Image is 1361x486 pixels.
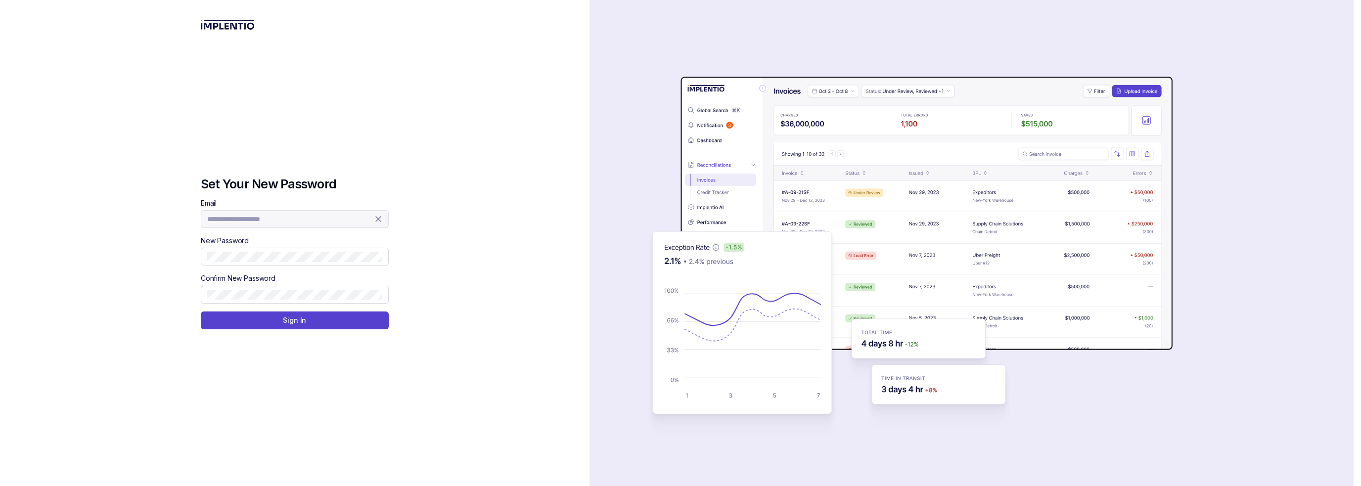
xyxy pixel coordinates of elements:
[201,20,255,30] img: logo
[201,198,217,208] label: Email
[201,236,249,246] label: New Password
[283,315,306,325] p: Sign In
[617,45,1176,441] img: signin-background.svg
[201,176,389,192] h3: Set Your New Password
[201,311,389,329] button: Sign In
[201,273,275,283] label: Confirm New Password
